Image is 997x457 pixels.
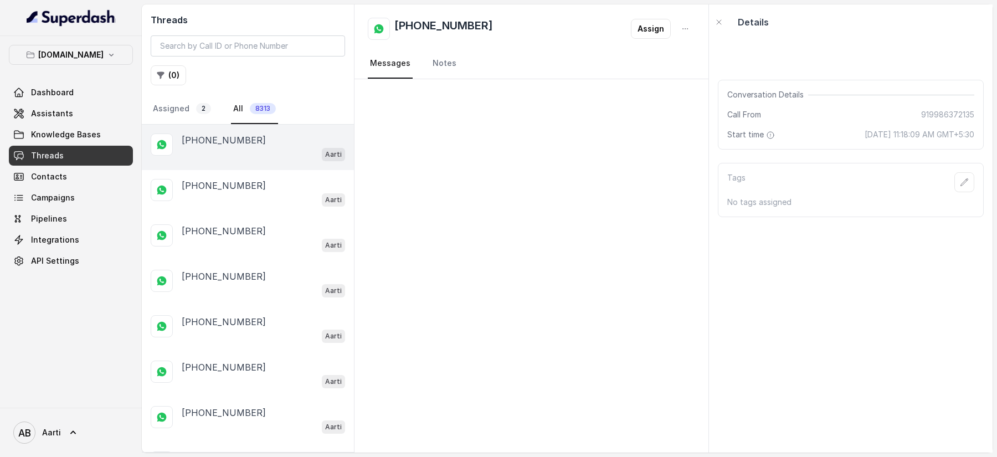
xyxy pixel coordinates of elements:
[738,16,769,29] p: Details
[31,213,67,224] span: Pipelines
[250,103,276,114] span: 8313
[394,18,493,40] h2: [PHONE_NUMBER]
[31,150,64,161] span: Threads
[9,125,133,145] a: Knowledge Bases
[182,361,266,374] p: [PHONE_NUMBER]
[727,89,808,100] span: Conversation Details
[151,94,213,124] a: Assigned2
[9,251,133,271] a: API Settings
[325,240,342,251] p: Aarti
[196,103,211,114] span: 2
[325,331,342,342] p: Aarti
[325,376,342,387] p: Aarti
[9,417,133,448] a: Aarti
[325,422,342,433] p: Aarti
[9,45,133,65] button: [DOMAIN_NAME]
[325,194,342,206] p: Aarti
[182,179,266,192] p: [PHONE_NUMBER]
[368,49,695,79] nav: Tabs
[182,224,266,238] p: [PHONE_NUMBER]
[631,19,671,39] button: Assign
[921,109,974,120] span: 919986372135
[727,172,746,192] p: Tags
[31,234,79,245] span: Integrations
[18,427,31,439] text: AB
[182,133,266,147] p: [PHONE_NUMBER]
[9,167,133,187] a: Contacts
[9,83,133,102] a: Dashboard
[865,129,974,140] span: [DATE] 11:18:09 AM GMT+5:30
[430,49,459,79] a: Notes
[9,104,133,124] a: Assistants
[151,94,345,124] nav: Tabs
[325,149,342,160] p: Aarti
[31,192,75,203] span: Campaigns
[31,255,79,266] span: API Settings
[231,94,278,124] a: All8313
[42,427,61,438] span: Aarti
[9,209,133,229] a: Pipelines
[27,9,116,27] img: light.svg
[182,406,266,419] p: [PHONE_NUMBER]
[9,230,133,250] a: Integrations
[325,285,342,296] p: Aarti
[727,197,974,208] p: No tags assigned
[151,35,345,57] input: Search by Call ID or Phone Number
[31,171,67,182] span: Contacts
[182,270,266,283] p: [PHONE_NUMBER]
[31,108,73,119] span: Assistants
[31,87,74,98] span: Dashboard
[151,65,186,85] button: (0)
[727,129,777,140] span: Start time
[727,109,761,120] span: Call From
[38,48,104,61] p: [DOMAIN_NAME]
[368,49,413,79] a: Messages
[151,13,345,27] h2: Threads
[31,129,101,140] span: Knowledge Bases
[182,315,266,328] p: [PHONE_NUMBER]
[9,188,133,208] a: Campaigns
[9,146,133,166] a: Threads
